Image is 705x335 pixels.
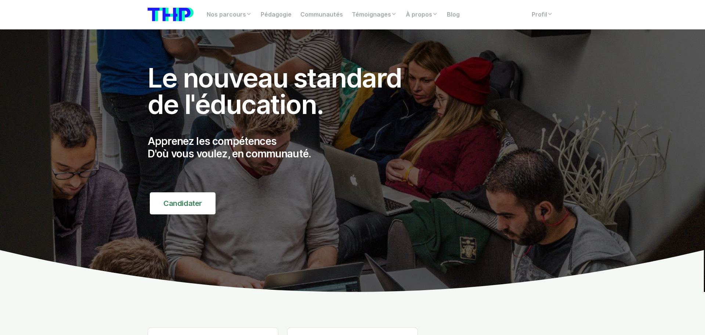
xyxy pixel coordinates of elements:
[527,7,557,22] a: Profil
[256,7,296,22] a: Pédagogie
[442,7,464,22] a: Blog
[202,7,256,22] a: Nos parcours
[148,135,418,160] p: Apprenez les compétences D'où vous voulez, en communauté.
[150,192,216,214] a: Candidater
[148,8,194,21] img: logo
[347,7,401,22] a: Témoignages
[296,7,347,22] a: Communautés
[401,7,442,22] a: À propos
[148,65,418,118] h1: Le nouveau standard de l'éducation.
